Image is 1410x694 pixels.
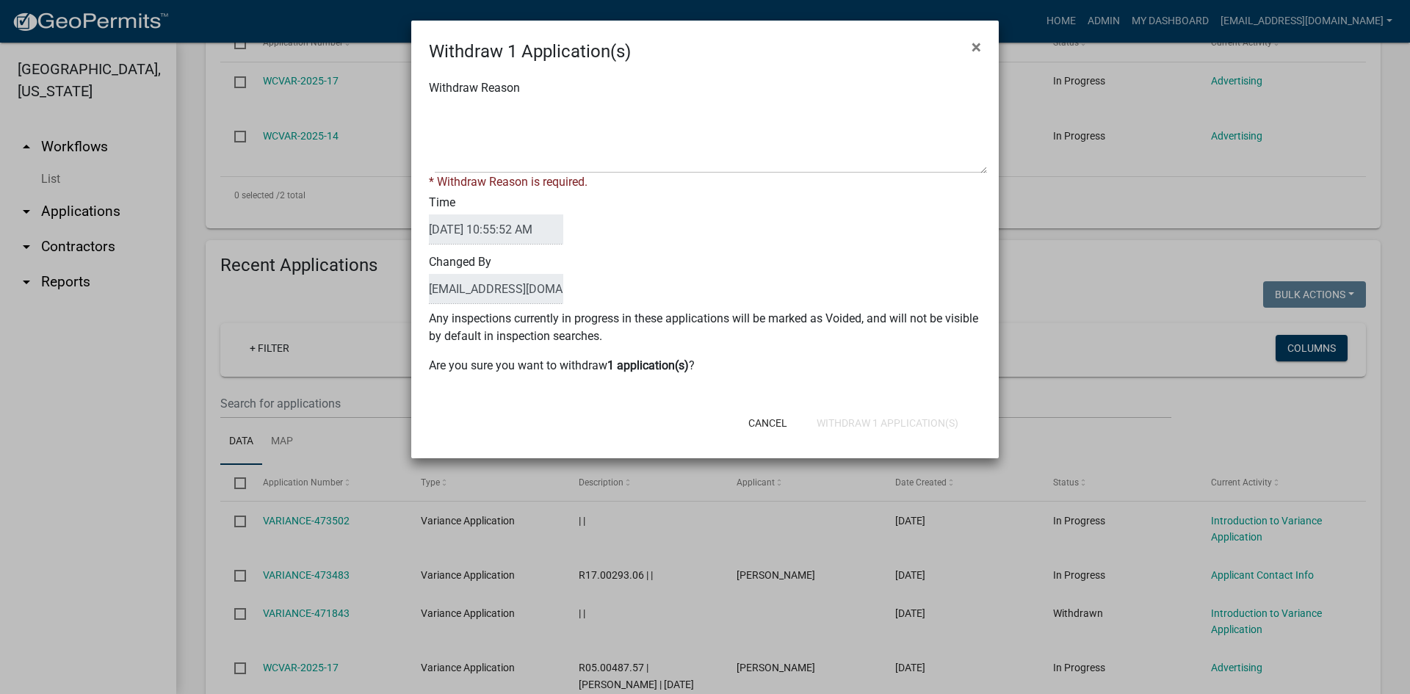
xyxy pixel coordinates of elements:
[429,197,563,245] label: Time
[429,256,563,304] label: Changed By
[429,357,981,375] p: Are you sure you want to withdraw ?
[429,173,981,191] div: * Withdraw Reason is required.
[607,358,689,372] b: 1 application(s)
[960,26,993,68] button: Close
[429,214,563,245] input: DateTime
[429,274,563,304] input: BulkActionUser
[972,37,981,57] span: ×
[429,82,520,94] label: Withdraw Reason
[429,310,981,345] p: Any inspections currently in progress in these applications will be marked as Voided, and will no...
[429,38,631,65] h4: Withdraw 1 Application(s)
[737,410,799,436] button: Cancel
[435,100,987,173] textarea: Withdraw Reason
[805,410,970,436] button: Withdraw 1 Application(s)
